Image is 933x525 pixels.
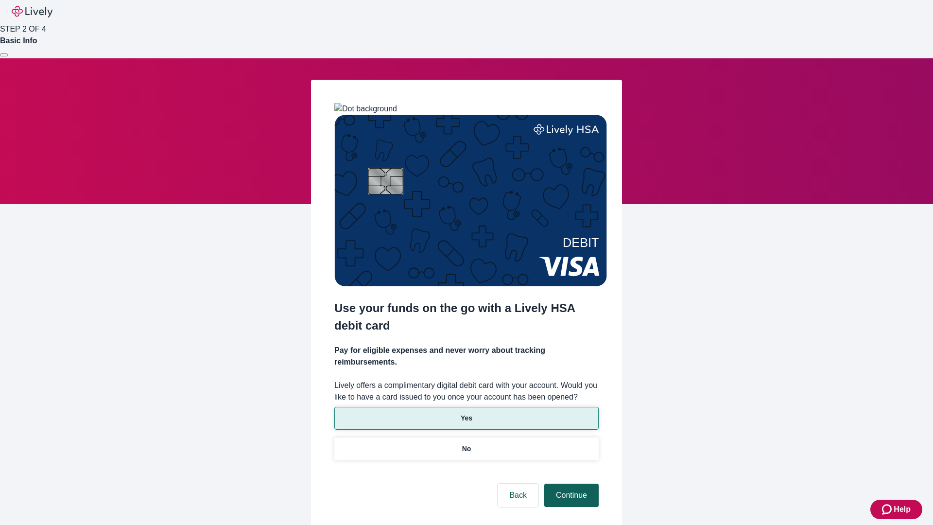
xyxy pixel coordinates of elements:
[334,437,599,460] button: No
[334,407,599,430] button: Yes
[12,6,52,17] img: Lively
[334,345,599,368] h4: Pay for eligible expenses and never worry about tracking reimbursements.
[870,500,922,519] button: Zendesk support iconHelp
[498,484,538,507] button: Back
[334,380,599,403] label: Lively offers a complimentary digital debit card with your account. Would you like to have a card...
[334,299,599,334] h2: Use your funds on the go with a Lively HSA debit card
[894,504,911,515] span: Help
[334,115,607,286] img: Debit card
[882,504,894,515] svg: Zendesk support icon
[462,444,471,454] p: No
[544,484,599,507] button: Continue
[461,413,472,423] p: Yes
[334,103,397,115] img: Dot background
